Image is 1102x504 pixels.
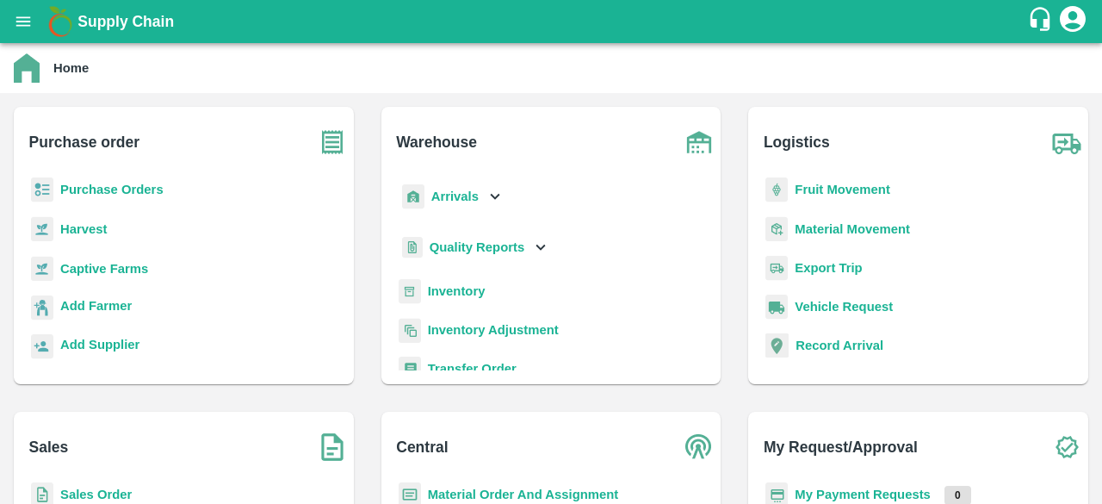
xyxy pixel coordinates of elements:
[428,488,619,501] a: Material Order And Assignment
[765,295,788,320] img: vehicle
[396,130,477,154] b: Warehouse
[399,357,421,382] img: whTransfer
[428,284,486,298] a: Inventory
[399,230,551,265] div: Quality Reports
[764,130,830,154] b: Logistics
[1045,121,1088,164] img: truck
[60,335,139,358] a: Add Supplier
[311,426,354,469] img: soSales
[795,222,910,236] a: Material Movement
[428,323,559,337] a: Inventory Adjustment
[765,216,788,242] img: material
[396,435,448,459] b: Central
[1045,426,1088,469] img: check
[60,296,132,320] a: Add Farmer
[795,261,862,275] a: Export Trip
[60,338,139,352] b: Add Supplier
[60,262,148,276] a: Captive Farms
[795,300,893,314] a: Vehicle Request
[430,240,525,254] b: Quality Reports
[60,222,107,236] a: Harvest
[399,279,421,304] img: whInventory
[31,296,53,320] img: farmer
[1027,6,1057,37] div: customer-support
[678,426,721,469] img: central
[1057,3,1088,40] div: account of current user
[402,184,424,209] img: whArrival
[765,256,788,281] img: delivery
[428,362,517,376] a: Transfer Order
[77,9,1027,34] a: Supply Chain
[31,216,53,242] img: harvest
[60,299,132,313] b: Add Farmer
[31,334,53,359] img: supplier
[60,183,164,196] a: Purchase Orders
[765,177,788,202] img: fruit
[3,2,43,41] button: open drawer
[29,130,139,154] b: Purchase order
[14,53,40,83] img: home
[678,121,721,164] img: warehouse
[765,333,789,358] img: recordArrival
[796,339,883,352] a: Record Arrival
[795,183,890,196] a: Fruit Movement
[31,177,53,202] img: reciept
[402,237,423,258] img: qualityReport
[31,256,53,282] img: harvest
[431,190,479,203] b: Arrivals
[795,488,931,501] a: My Payment Requests
[60,488,132,501] a: Sales Order
[311,121,354,164] img: purchase
[399,318,421,343] img: inventory
[77,13,174,30] b: Supply Chain
[764,435,918,459] b: My Request/Approval
[29,435,69,459] b: Sales
[43,4,77,39] img: logo
[399,177,505,216] div: Arrivals
[53,61,89,75] b: Home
